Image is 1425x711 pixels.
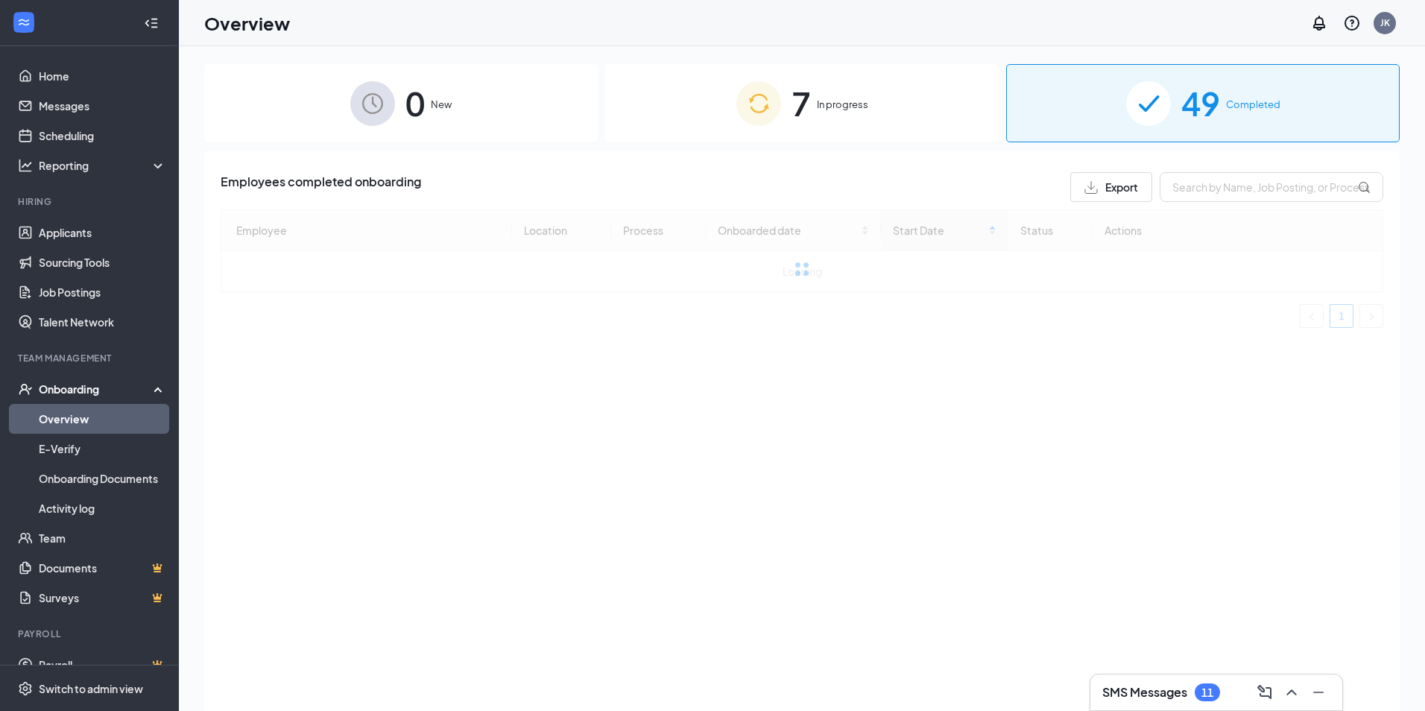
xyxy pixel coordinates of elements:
a: SurveysCrown [39,583,166,613]
span: 49 [1181,78,1220,129]
svg: UserCheck [18,382,33,396]
span: Export [1105,182,1138,192]
div: Hiring [18,195,163,208]
svg: Analysis [18,158,33,173]
a: Talent Network [39,307,166,337]
div: Reporting [39,158,167,173]
a: Scheduling [39,121,166,151]
svg: ComposeMessage [1256,683,1274,701]
h1: Overview [204,10,290,36]
button: ChevronUp [1280,680,1304,704]
span: In progress [817,97,868,112]
a: E-Verify [39,434,166,464]
svg: Notifications [1310,14,1328,32]
div: Team Management [18,352,163,364]
svg: ChevronUp [1283,683,1301,701]
a: Messages [39,91,166,121]
svg: Settings [18,681,33,696]
a: Home [39,61,166,91]
button: Minimize [1306,680,1330,704]
input: Search by Name, Job Posting, or Process [1160,172,1383,202]
div: 11 [1201,686,1213,699]
span: Completed [1226,97,1280,112]
h3: SMS Messages [1102,684,1187,701]
button: ComposeMessage [1253,680,1277,704]
a: Team [39,523,166,553]
span: Employees completed onboarding [221,172,421,202]
div: Switch to admin view [39,681,143,696]
span: 0 [405,78,425,129]
a: Applicants [39,218,166,247]
div: JK [1380,16,1390,29]
svg: Collapse [144,16,159,31]
a: Job Postings [39,277,166,307]
a: Activity log [39,493,166,523]
div: Payroll [18,628,163,640]
a: Sourcing Tools [39,247,166,277]
div: Onboarding [39,382,154,396]
svg: QuestionInfo [1343,14,1361,32]
a: Overview [39,404,166,434]
a: PayrollCrown [39,650,166,680]
svg: WorkstreamLogo [16,15,31,30]
span: 7 [792,78,811,129]
a: DocumentsCrown [39,553,166,583]
a: Onboarding Documents [39,464,166,493]
span: New [431,97,452,112]
svg: Minimize [1309,683,1327,701]
button: Export [1070,172,1152,202]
